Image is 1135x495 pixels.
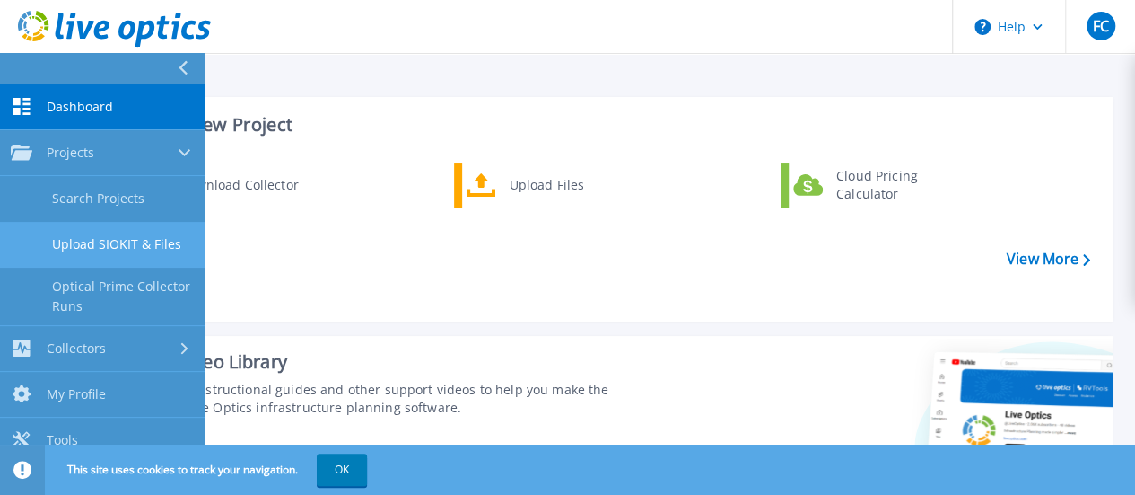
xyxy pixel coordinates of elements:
[781,163,965,208] a: Cloud Pricing Calculator
[501,167,633,203] div: Upload Files
[127,163,310,208] a: Download Collector
[47,99,113,115] span: Dashboard
[454,163,638,208] a: Upload Files
[105,350,638,374] div: Support Video Library
[105,381,638,417] div: Find tutorials, instructional guides and other support videos to help you make the most of your L...
[170,167,306,203] div: Download Collector
[827,167,960,203] div: Cloud Pricing Calculator
[1007,251,1090,268] a: View More
[1092,19,1108,33] span: FC
[49,454,367,486] span: This site uses cookies to track your navigation.
[317,454,367,486] button: OK
[127,115,1089,135] h3: Start a New Project
[47,386,106,402] span: My Profile
[47,432,78,448] span: Tools
[47,145,94,161] span: Projects
[47,340,106,357] span: Collectors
